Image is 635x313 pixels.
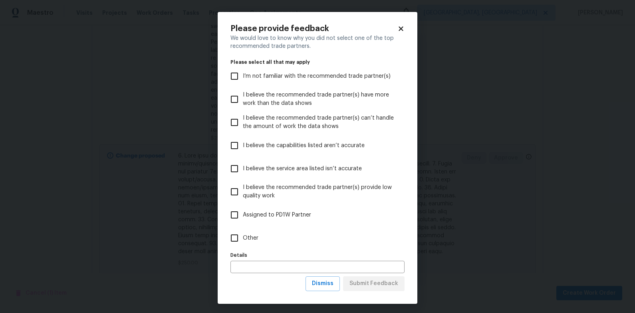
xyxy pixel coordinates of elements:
span: I believe the capabilities listed aren’t accurate [243,142,365,150]
span: Dismiss [312,279,333,289]
span: I believe the service area listed isn’t accurate [243,165,362,173]
legend: Please select all that may apply [230,60,405,65]
span: I believe the recommended trade partner(s) provide low quality work [243,183,398,200]
span: Other [243,234,258,242]
span: I believe the recommended trade partner(s) can’t handle the amount of work the data shows [243,114,398,131]
div: We would love to know why you did not select one of the top recommended trade partners. [230,34,405,50]
span: Assigned to PD1W Partner [243,211,311,219]
span: I believe the recommended trade partner(s) have more work than the data shows [243,91,398,108]
label: Details [230,253,405,258]
h2: Please provide feedback [230,25,397,33]
span: I’m not familiar with the recommended trade partner(s) [243,72,391,81]
button: Dismiss [306,276,340,291]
